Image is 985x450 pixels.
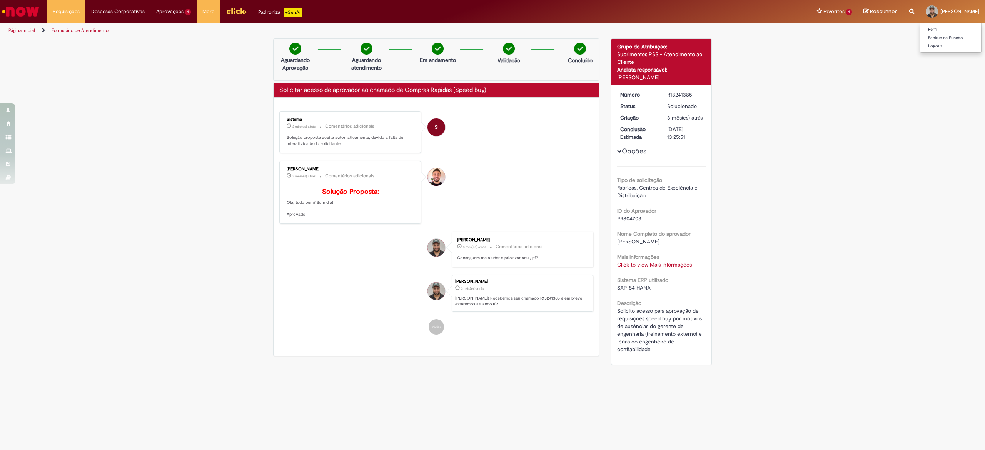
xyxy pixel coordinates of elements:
[279,275,593,312] li: Gabriel Sousa Abreu
[617,207,656,214] b: ID do Aprovador
[617,43,706,50] div: Grupo de Atribuição:
[325,123,374,130] small: Comentários adicionais
[292,124,316,129] span: 2 mês(es) atrás
[91,8,145,15] span: Despesas Corporativas
[325,173,374,179] small: Comentários adicionais
[568,57,593,64] p: Concluído
[617,177,662,183] b: Tipo de solicitação
[277,56,314,72] p: Aguardando Aprovação
[617,66,706,73] div: Analista responsável:
[461,286,484,291] span: 3 mês(es) atrás
[52,27,109,33] a: Formulário de Atendimento
[292,174,316,178] span: 3 mês(es) atrás
[202,8,214,15] span: More
[455,279,589,284] div: [PERSON_NAME]
[463,245,486,249] span: 3 mês(es) atrás
[279,103,593,342] ul: Histórico de tíquete
[614,102,662,110] dt: Status
[420,56,456,64] p: Em andamento
[292,174,316,178] time: 15/07/2025 11:42:30
[322,187,379,196] b: Solução Proposta:
[614,125,662,141] dt: Conclusão Estimada
[427,118,445,136] div: System
[846,9,852,15] span: 1
[940,8,979,15] span: [PERSON_NAME]
[361,43,372,55] img: check-circle-green.png
[617,307,703,353] span: Solicito acesso para aprovação de requisições speed buy por motivos de ausências do gerente de en...
[463,245,486,249] time: 07/07/2025 14:09:46
[432,43,444,55] img: check-circle-green.png
[435,118,438,137] span: S
[617,284,651,291] span: SAP S4 HANA
[667,125,703,141] div: [DATE] 13:25:51
[617,73,706,81] div: [PERSON_NAME]
[427,168,445,186] div: Matheus Henrique Martins
[498,57,520,64] p: Validação
[6,23,651,38] ul: Trilhas de página
[870,8,898,15] span: Rascunhos
[667,102,703,110] div: Solucionado
[156,8,184,15] span: Aprovações
[617,184,699,199] span: Fábricas, Centros de Excelência e Distribuição
[8,27,35,33] a: Página inicial
[617,50,706,66] div: Suprimentos PSS - Atendimento ao Cliente
[503,43,515,55] img: check-circle-green.png
[863,8,898,15] a: Rascunhos
[617,277,668,283] b: Sistema ERP utilizado
[823,8,845,15] span: Favoritos
[279,87,486,94] h2: Solicitar acesso de aprovador ao chamado de Compras Rápidas (Speed buy) Histórico de tíquete
[920,42,981,50] a: Logout
[287,167,415,172] div: [PERSON_NAME]
[457,255,585,261] p: Conseguem me ajudar a priorizar aqui, pf?
[617,300,641,307] b: Descrição
[667,114,703,121] time: 04/07/2025 09:25:46
[1,4,40,19] img: ServiceNow
[617,230,691,237] b: Nome Completo do aprovador
[667,91,703,98] div: R13241385
[617,238,659,245] span: [PERSON_NAME]
[289,43,301,55] img: check-circle-green.png
[496,243,545,250] small: Comentários adicionais
[258,8,302,17] div: Padroniza
[457,238,585,242] div: [PERSON_NAME]
[617,253,659,260] b: Mais Informações
[226,5,247,17] img: click_logo_yellow_360x200.png
[617,261,692,268] a: Click to view Mais Informações
[667,114,703,122] div: 04/07/2025 09:25:46
[53,8,80,15] span: Requisições
[667,114,703,121] span: 3 mês(es) atrás
[287,188,415,218] p: Olá, tudo bem? Bom dia! Aprovado.
[427,239,445,257] div: Gabriel Sousa Abreu
[284,8,302,17] p: +GenAi
[920,34,981,42] a: Backup de Função
[185,9,191,15] span: 1
[574,43,586,55] img: check-circle-green.png
[455,295,589,307] p: [PERSON_NAME]! Recebemos seu chamado R13241385 e em breve estaremos atuando.
[920,25,981,34] a: Perfil
[461,286,484,291] time: 04/07/2025 09:25:46
[292,124,316,129] time: 23/07/2025 09:42:30
[614,91,662,98] dt: Número
[427,282,445,300] div: Gabriel Sousa Abreu
[287,135,415,147] p: Solução proposta aceita automaticamente, devido a falta de interatividade do solicitante.
[617,215,641,222] span: 99804703
[287,117,415,122] div: Sistema
[348,56,385,72] p: Aguardando atendimento
[614,114,662,122] dt: Criação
